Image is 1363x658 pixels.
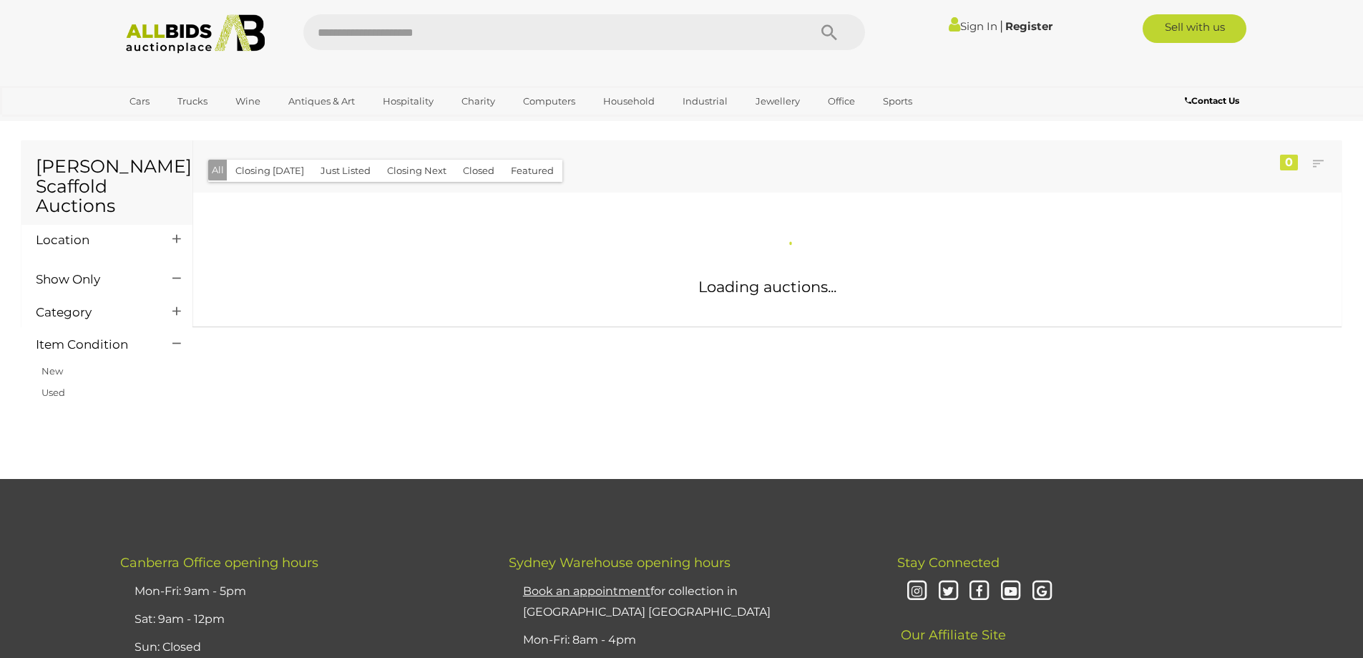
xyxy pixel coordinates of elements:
[279,89,364,113] a: Antiques & Art
[673,89,737,113] a: Industrial
[904,579,929,604] i: Instagram
[168,89,217,113] a: Trucks
[519,626,861,654] li: Mon-Fri: 8am - 4pm
[1030,579,1055,604] i: Google
[36,233,151,247] h4: Location
[1005,19,1052,33] a: Register
[131,578,473,606] li: Mon-Fri: 9am - 5pm
[698,278,836,296] span: Loading auctions...
[208,160,228,180] button: All
[509,555,731,571] span: Sydney Warehouse opening hours
[378,160,455,182] button: Closing Next
[746,89,809,113] a: Jewellery
[949,19,997,33] a: Sign In
[523,584,771,619] a: Book an appointmentfor collection in [GEOGRAPHIC_DATA] [GEOGRAPHIC_DATA]
[373,89,443,113] a: Hospitality
[36,157,178,216] h1: [PERSON_NAME] Scaffold Auctions
[1000,18,1003,34] span: |
[452,89,504,113] a: Charity
[998,579,1023,604] i: Youtube
[967,579,992,604] i: Facebook
[594,89,664,113] a: Household
[120,555,318,571] span: Canberra Office opening hours
[131,606,473,634] li: Sat: 9am - 12pm
[502,160,562,182] button: Featured
[936,579,961,604] i: Twitter
[1280,155,1298,170] div: 0
[897,606,1006,643] span: Our Affiliate Site
[874,89,922,113] a: Sports
[41,387,65,398] a: Used
[897,555,1000,571] span: Stay Connected
[514,89,585,113] a: Computers
[454,160,503,182] button: Closed
[523,584,650,598] u: Book an appointment
[120,89,159,113] a: Cars
[120,113,240,137] a: [GEOGRAPHIC_DATA]
[36,338,151,352] h4: Item Condition
[36,306,151,319] h4: Category
[36,273,151,286] h4: Show Only
[1185,95,1239,106] b: Contact Us
[226,89,270,113] a: Wine
[118,14,273,54] img: Allbids.com.au
[227,160,313,182] button: Closing [DATE]
[41,365,63,377] a: New
[312,160,379,182] button: Just Listed
[793,14,865,50] button: Search
[819,89,864,113] a: Office
[1143,14,1246,43] a: Sell with us
[1185,93,1243,109] a: Contact Us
